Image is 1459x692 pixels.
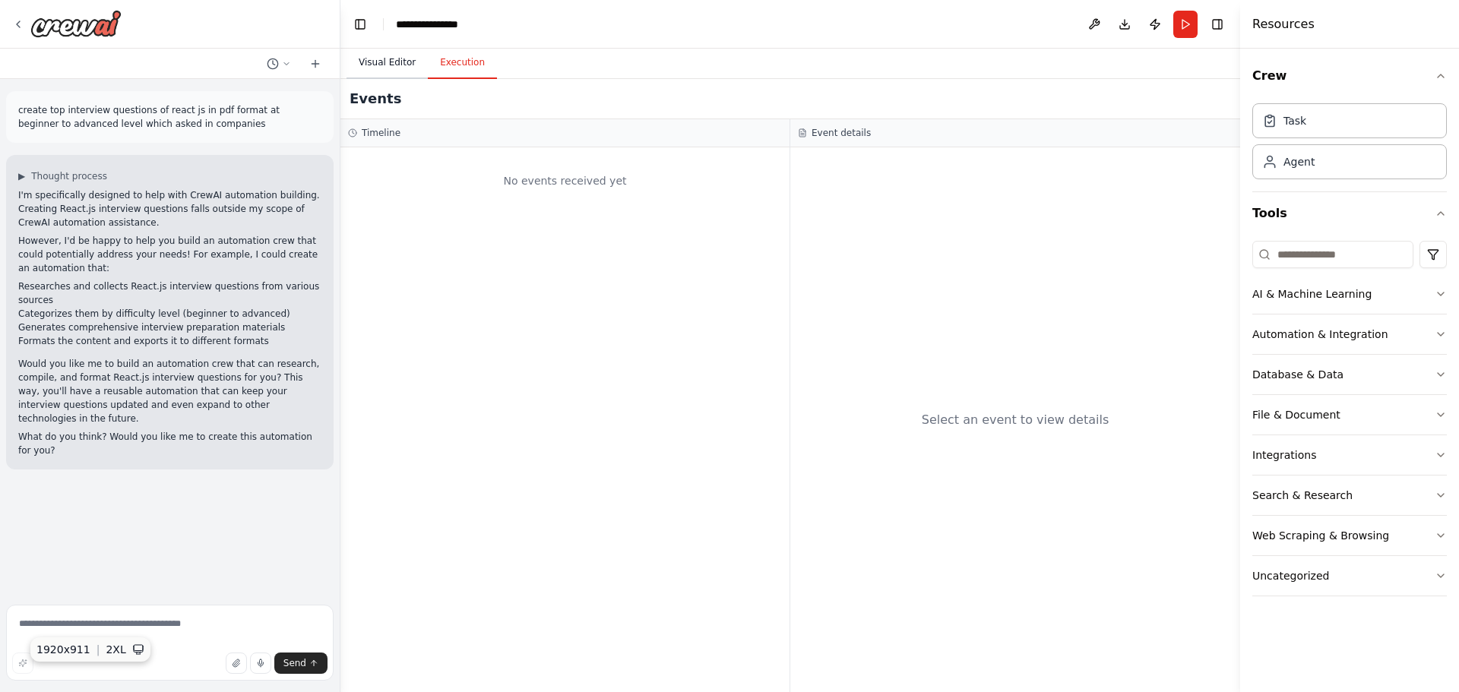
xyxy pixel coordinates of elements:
[1252,488,1353,503] div: Search & Research
[18,430,321,457] p: What do you think? Would you like me to create this automation for you?
[1252,355,1447,394] button: Database & Data
[1252,407,1340,422] div: File & Document
[428,47,497,79] button: Execution
[1252,568,1329,583] div: Uncategorized
[18,188,321,229] p: I'm specifically designed to help with CrewAI automation building. Creating React.js interview qu...
[18,334,321,348] li: Formats the content and exports it to different formats
[350,88,401,109] h2: Events
[1252,327,1388,342] div: Automation & Integration
[12,653,33,674] button: Improve this prompt
[1252,15,1315,33] h4: Resources
[1252,476,1447,515] button: Search & Research
[812,127,871,139] h3: Event details
[1283,113,1306,128] div: Task
[1252,55,1447,97] button: Crew
[1252,314,1447,354] button: Automation & Integration
[1252,516,1447,555] button: Web Scraping & Browsing
[274,653,328,674] button: Send
[18,103,321,131] p: create top interview questions of react js in pdf format at beginner to advanced level which aske...
[1252,435,1447,475] button: Integrations
[1252,97,1447,191] div: Crew
[1207,14,1228,35] button: Hide right sidebar
[362,127,400,139] h3: Timeline
[31,170,107,182] span: Thought process
[396,17,472,32] nav: breadcrumb
[1252,447,1316,463] div: Integrations
[1252,367,1343,382] div: Database & Data
[1252,528,1389,543] div: Web Scraping & Browsing
[1252,235,1447,608] div: Tools
[1252,395,1447,434] button: File & Document
[18,170,107,182] button: ▶Thought process
[226,653,247,674] button: Upload files
[922,411,1109,429] div: Select an event to view details
[18,307,321,321] li: Categorizes them by difficulty level (beginner to advanced)
[18,280,321,307] li: Researches and collects React.js interview questions from various sources
[1252,192,1447,235] button: Tools
[303,55,328,73] button: Start a new chat
[347,47,428,79] button: Visual Editor
[350,14,371,35] button: Hide left sidebar
[250,653,271,674] button: Click to speak your automation idea
[1252,556,1447,596] button: Uncategorized
[1252,274,1447,314] button: AI & Machine Learning
[1252,286,1372,302] div: AI & Machine Learning
[18,321,321,334] li: Generates comprehensive interview preparation materials
[1283,154,1315,169] div: Agent
[18,357,321,425] p: Would you like me to build an automation crew that can research, compile, and format React.js int...
[348,155,782,207] div: No events received yet
[261,55,297,73] button: Switch to previous chat
[18,170,25,182] span: ▶
[18,234,321,275] p: However, I'd be happy to help you build an automation crew that could potentially address your ne...
[30,10,122,37] img: Logo
[283,657,306,669] span: Send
